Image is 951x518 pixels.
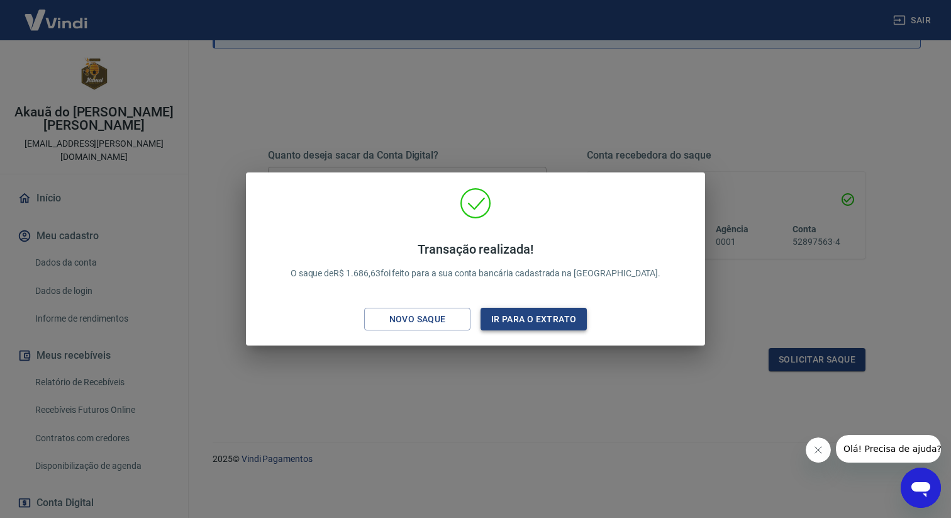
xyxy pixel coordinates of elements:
[291,242,661,257] h4: Transação realizada!
[806,437,831,463] iframe: Fechar mensagem
[8,9,106,19] span: Olá! Precisa de ajuda?
[481,308,587,331] button: Ir para o extrato
[291,242,661,280] p: O saque de R$ 1.686,63 foi feito para a sua conta bancária cadastrada na [GEOGRAPHIC_DATA].
[836,435,941,463] iframe: Mensagem da empresa
[364,308,470,331] button: Novo saque
[374,312,461,327] div: Novo saque
[901,468,941,508] iframe: Botão para abrir a janela de mensagens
